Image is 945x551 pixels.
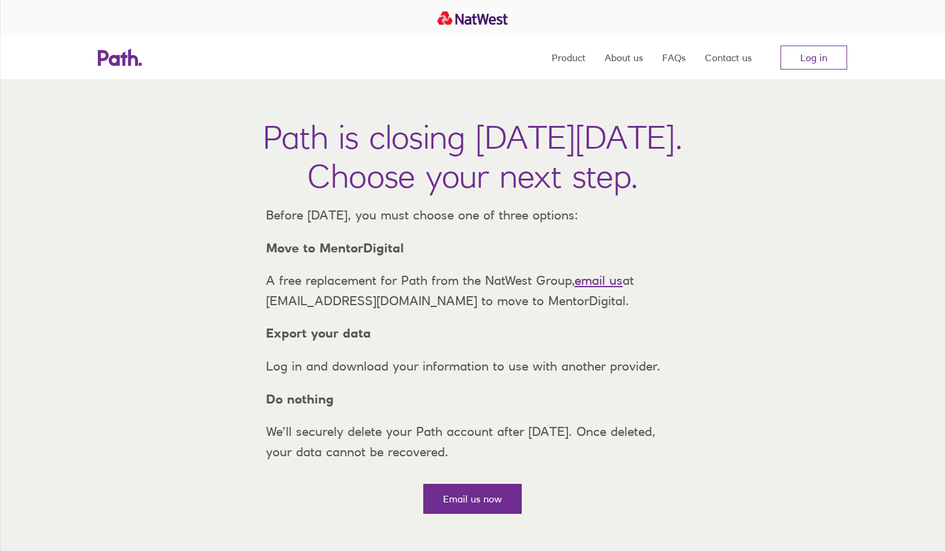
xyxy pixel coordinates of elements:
a: Log in [780,46,847,70]
a: FAQs [662,36,686,79]
p: We’ll securely delete your Path account after [DATE]. Once deleted, your data cannot be recovered. [256,421,689,462]
a: About us [605,36,643,79]
strong: Export your data [266,326,371,341]
p: Log in and download your information to use with another provider. [256,356,689,377]
p: A free replacement for Path from the NatWest Group, at [EMAIL_ADDRESS][DOMAIN_NAME] to move to Me... [256,270,689,311]
a: email us [575,273,623,288]
a: Contact us [705,36,752,79]
strong: Move to MentorDigital [266,240,404,255]
h1: Path is closing [DATE][DATE]. Choose your next step. [263,118,683,195]
p: Before [DATE], you must choose one of three options: [256,205,689,225]
strong: Do nothing [266,392,334,407]
a: Product [552,36,585,79]
a: Email us now [423,484,522,514]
